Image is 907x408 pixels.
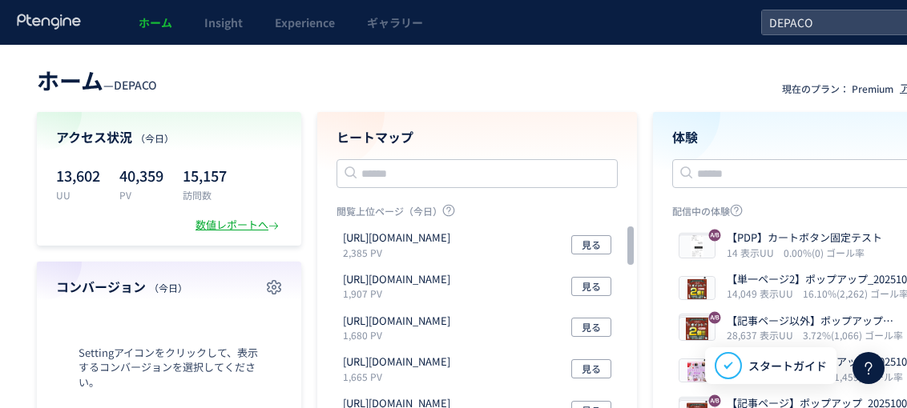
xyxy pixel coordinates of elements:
i: 0.00%(0) ゴール率 [784,246,865,259]
button: 見る [571,318,611,337]
span: 見る [582,235,601,254]
span: （今日） [135,131,174,145]
span: ギャラリー [367,14,423,30]
p: 2,385 PV [343,246,457,259]
i: 3.72%(1,066) ゴール率 [803,328,903,342]
h4: アクセス状況 [56,128,282,146]
img: b8428d42938d0a6cacafd5a2207db8a41759396590018.jpeg [679,235,715,258]
span: スタートガイド [748,358,827,374]
span: Settingアイコンをクリックして、表示するコンバージョンを選択してください。 [56,346,282,390]
span: Experience [275,14,335,30]
p: 1,907 PV [343,286,457,300]
p: PV [119,188,163,202]
p: 【PDP】カートボタン固定テスト [727,230,882,246]
i: 14,049 表示UU [727,286,800,300]
p: 15,157 [183,162,227,188]
span: ホーム [37,64,103,96]
i: 14 表示UU [727,246,780,259]
span: DEPACO [114,77,157,93]
button: 見る [571,277,611,296]
img: efb613e78dd385384c17f0edc23d335a1759280285655.png [679,318,715,340]
h4: コンバージョン [56,278,282,296]
span: （今日） [149,281,187,294]
div: 数値レポートへ [196,218,282,233]
p: https://depaco.daimaru-matsuzakaya.jp/shop/pages/specialedition-ai-facepattern_color.aspx [343,354,450,370]
span: 見る [582,359,601,378]
img: 4ae5c2bb8e7d63de4086b9f867a48d141759281735374.png [679,277,715,299]
p: https://depaco.daimaru-matsuzakaya.jp/articles/list/b220225a [343,314,450,329]
p: https://depaco.daimaru-matsuzakaya.jp/shop/goods/search.aspx [343,272,450,287]
p: https://depaco.daimaru-matsuzakaya.jp/shop/default.aspx [343,230,450,246]
p: 閲覧上位ページ（今日） [337,204,618,224]
div: — [37,64,157,96]
span: 見る [582,318,601,337]
span: 見る [582,277,601,296]
span: Insight [204,14,243,30]
p: 訪問数 [183,188,227,202]
p: 1,665 PV [343,370,457,383]
p: 1,680 PV [343,328,457,342]
p: 40,359 [119,162,163,188]
span: DEPACO [764,10,907,34]
img: f6e69b6bd3cd615202c0588b3497190f1759281533500.png [679,359,715,382]
h4: ヒートマップ [337,128,618,146]
span: ホーム [139,14,172,30]
p: 現在のプラン： Premium [782,82,893,95]
p: 13,602 [56,162,100,188]
i: 28.14%(1,459) ゴール率 [797,370,903,383]
button: 見る [571,235,611,254]
p: UU [56,188,100,202]
button: 見る [571,359,611,378]
i: 28,637 表示UU [727,328,800,342]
